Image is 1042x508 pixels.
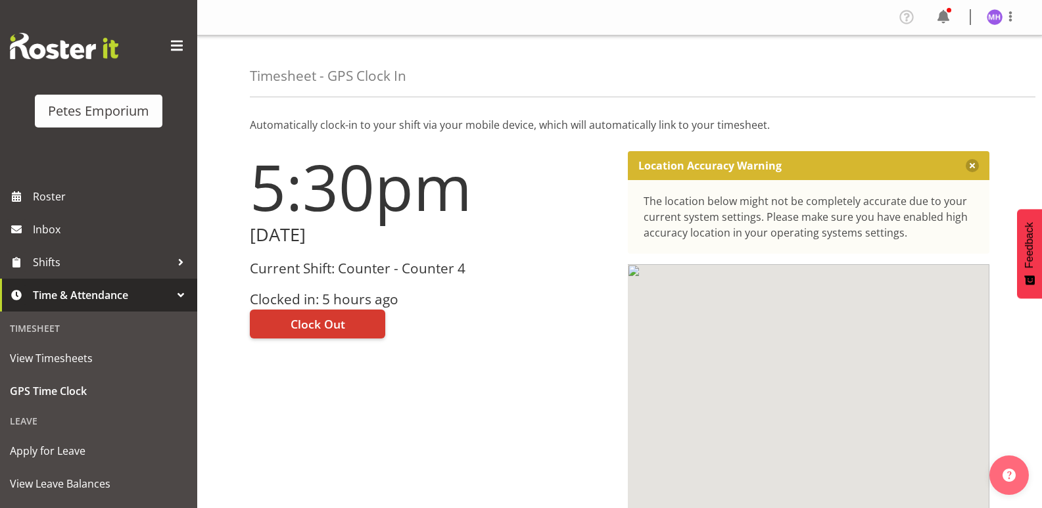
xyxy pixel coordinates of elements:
span: Feedback [1024,222,1035,268]
span: Shifts [33,252,171,272]
span: Apply for Leave [10,441,187,461]
button: Clock Out [250,310,385,338]
span: View Timesheets [10,348,187,368]
span: Inbox [33,219,191,239]
img: Rosterit website logo [10,33,118,59]
div: The location below might not be completely accurate due to your current system settings. Please m... [644,193,974,241]
span: Time & Attendance [33,285,171,305]
span: Roster [33,187,191,206]
img: help-xxl-2.png [1003,469,1016,482]
img: mackenzie-halford4471.jpg [987,9,1003,25]
span: GPS Time Clock [10,381,187,401]
a: View Leave Balances [3,467,194,500]
h3: Clocked in: 5 hours ago [250,292,612,307]
h3: Current Shift: Counter - Counter 4 [250,261,612,276]
h2: [DATE] [250,225,612,245]
p: Location Accuracy Warning [638,159,782,172]
a: GPS Time Clock [3,375,194,407]
span: View Leave Balances [10,474,187,494]
span: Clock Out [291,315,345,333]
a: View Timesheets [3,342,194,375]
p: Automatically clock-in to your shift via your mobile device, which will automatically link to you... [250,117,989,133]
button: Feedback - Show survey [1017,209,1042,298]
button: Close message [966,159,979,172]
h4: Timesheet - GPS Clock In [250,68,406,83]
div: Leave [3,407,194,434]
div: Timesheet [3,315,194,342]
h1: 5:30pm [250,151,612,222]
a: Apply for Leave [3,434,194,467]
div: Petes Emporium [48,101,149,121]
